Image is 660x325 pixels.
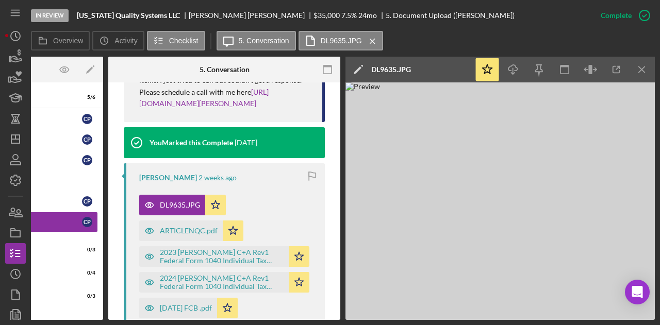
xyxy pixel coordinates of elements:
button: ARTICLENQC.pdf [139,220,243,241]
div: C P [82,114,92,124]
div: 24 mo [358,11,377,20]
div: C P [82,196,92,207]
div: C P [82,134,92,145]
div: DL9635.JPG [371,65,411,74]
div: C P [82,155,92,165]
button: [DATE] FCB .pdf [139,298,238,318]
button: 5. Conversation [217,31,296,50]
button: Complete [590,5,655,26]
div: 0 / 3 [77,293,95,299]
div: 7.5 % [341,11,357,20]
img: Preview [345,82,655,320]
div: DL9635.JPG [160,201,200,209]
label: Overview [53,37,83,45]
label: 5. Conversation [239,37,289,45]
button: DL9635.JPG [299,31,383,50]
button: 2023 [PERSON_NAME] C+A Rev1 Federal Form 1040 Individual Tax Return_Filing.pdf [139,246,309,267]
button: 2024 [PERSON_NAME] C+A Rev1 Federal Form 1040 Individual Tax Return_Filing (1).pdf [139,272,309,293]
div: C P [82,217,92,227]
div: 0 / 3 [77,247,95,253]
label: Checklist [169,37,199,45]
label: DL9635.JPG [321,37,362,45]
div: Complete [601,5,632,26]
div: In Review [31,9,69,22]
span: $35,000 [313,11,340,20]
time: 2025-09-09 17:33 [235,139,257,147]
button: Checklist [147,31,205,50]
button: DL9635.JPG [139,195,226,215]
div: [DATE] FCB .pdf [160,304,212,312]
div: You Marked this Complete [150,139,233,147]
div: 5. Document Upload ([PERSON_NAME]) [386,11,515,20]
div: [PERSON_NAME] [139,174,197,182]
time: 2025-09-07 01:28 [199,174,237,182]
b: [US_STATE] Quality Systems LLC [77,11,180,20]
button: Overview [31,31,90,50]
div: ARTICLENQC.pdf [160,227,218,235]
div: 5. Conversation [200,65,250,74]
label: Activity [114,37,137,45]
div: 0 / 4 [77,270,95,276]
div: Open Intercom Messenger [625,280,650,304]
div: 5 / 6 [77,94,95,100]
button: Activity [92,31,144,50]
div: 2024 [PERSON_NAME] C+A Rev1 Federal Form 1040 Individual Tax Return_Filing (1).pdf [160,274,284,290]
div: [PERSON_NAME] [PERSON_NAME] [189,11,313,20]
div: 2023 [PERSON_NAME] C+A Rev1 Federal Form 1040 Individual Tax Return_Filing.pdf [160,248,284,265]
